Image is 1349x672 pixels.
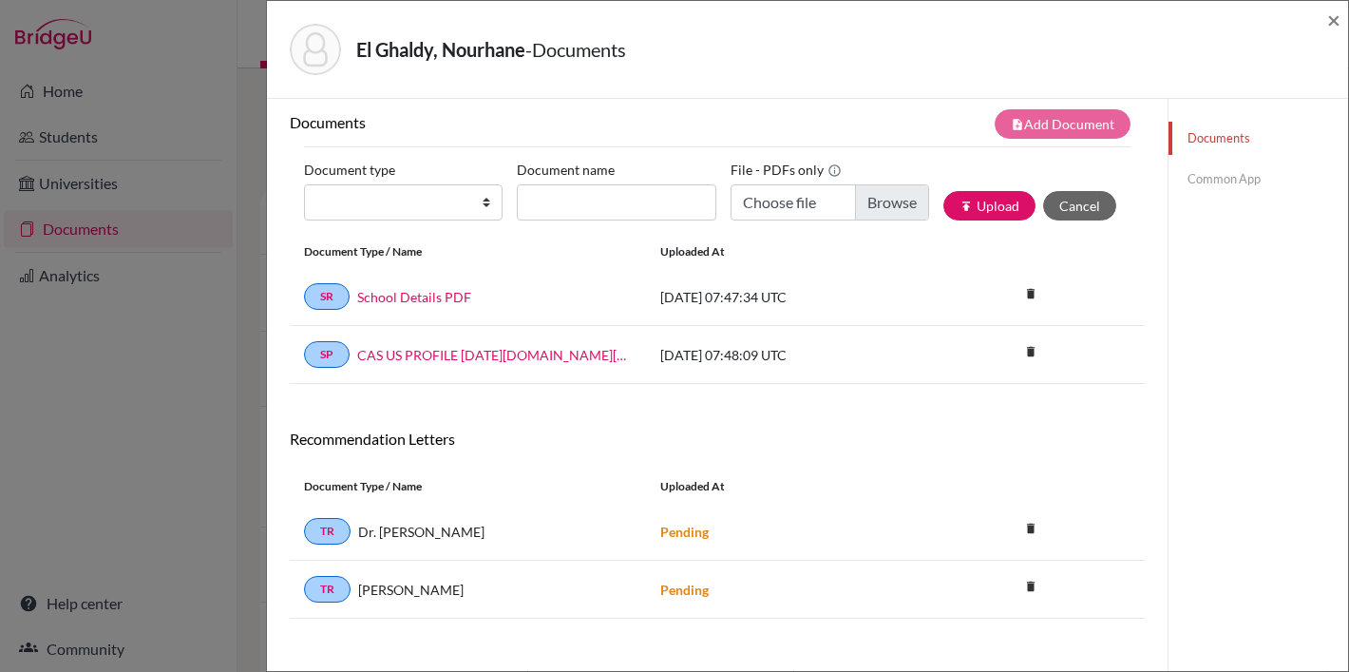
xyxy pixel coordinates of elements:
i: delete [1016,337,1045,366]
i: delete [1016,572,1045,601]
strong: Pending [660,524,709,540]
a: SR [304,283,350,310]
span: [PERSON_NAME] [358,580,464,600]
label: Document type [304,155,395,184]
div: Uploaded at [646,478,931,495]
strong: Pending [660,582,709,598]
button: Cancel [1043,191,1116,221]
button: publishUpload [943,191,1035,221]
span: Dr. [PERSON_NAME] [358,522,484,542]
h6: Recommendation Letters [290,430,1145,448]
span: × [1327,6,1340,33]
i: delete [1016,514,1045,543]
a: TR [304,576,351,603]
a: CAS US PROFILE [DATE][DOMAIN_NAME][DATE]_wide [357,345,632,365]
a: TR [304,518,351,545]
button: note_addAdd Document [995,109,1130,139]
label: Document name [517,155,615,184]
a: Documents [1168,122,1348,155]
div: Document Type / Name [290,478,646,495]
a: SP [304,341,350,368]
div: Uploaded at [646,243,931,260]
a: delete [1016,517,1045,543]
i: delete [1016,279,1045,308]
span: - Documents [525,38,626,61]
div: [DATE] 07:48:09 UTC [646,345,931,365]
a: delete [1016,340,1045,366]
div: Document Type / Name [290,243,646,260]
a: delete [1016,575,1045,601]
div: [DATE] 07:47:34 UTC [646,287,931,307]
i: publish [959,200,973,213]
i: note_add [1011,118,1024,131]
button: Close [1327,9,1340,31]
h6: Documents [290,113,717,131]
strong: El Ghaldy, Nourhane [356,38,525,61]
a: Common App [1168,163,1348,196]
a: School Details PDF [357,287,471,307]
label: File - PDFs only [731,155,842,184]
a: delete [1016,282,1045,308]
